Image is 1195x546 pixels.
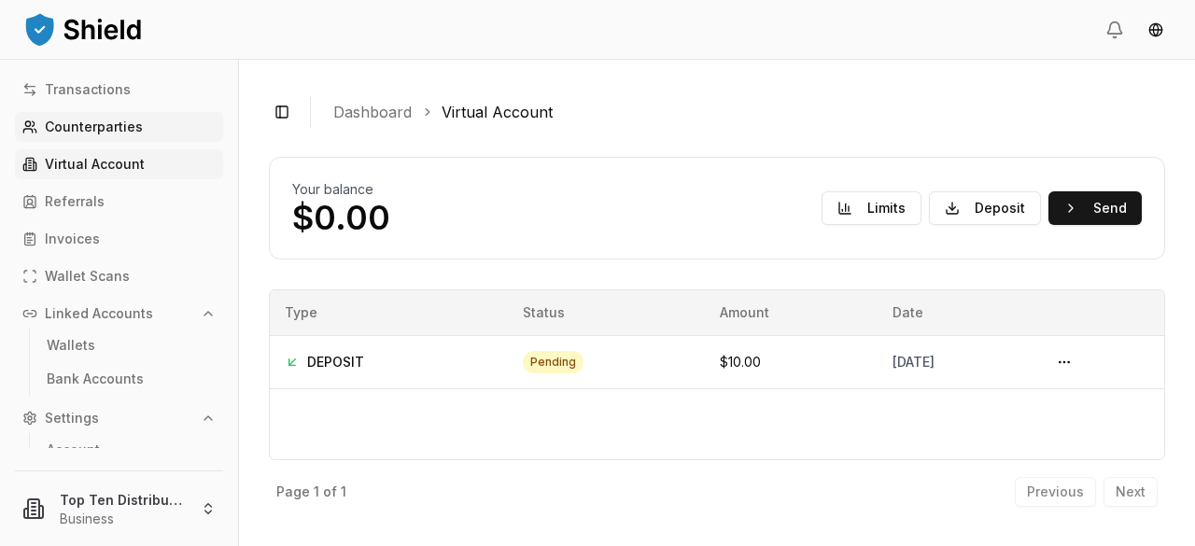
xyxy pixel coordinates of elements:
div: pending [523,351,583,373]
p: Wallet Scans [45,270,130,283]
button: Deposit [929,191,1041,225]
img: ShieldPay Logo [22,10,144,48]
p: $0.00 [292,199,390,236]
button: Linked Accounts [15,299,223,329]
a: Wallets [39,330,202,360]
p: Business [60,510,186,528]
a: Transactions [15,75,223,105]
a: Virtual Account [15,149,223,179]
div: [DATE] [893,353,1019,371]
th: Date [878,290,1034,335]
a: Account [39,435,202,465]
a: Wallet Scans [15,261,223,291]
a: Bank Accounts [39,364,202,394]
p: 1 [341,485,346,498]
p: Bank Accounts [47,372,144,385]
a: Dashboard [333,101,412,123]
nav: breadcrumb [333,101,1150,123]
p: Account [47,443,100,456]
p: Linked Accounts [45,307,153,320]
p: Transactions [45,83,131,96]
p: 1 [314,485,319,498]
th: Amount [705,290,878,335]
th: Type [270,290,508,335]
span: $10.00 [720,354,761,370]
a: Invoices [15,224,223,254]
th: Status [508,290,705,335]
p: of [323,485,337,498]
p: Invoices [45,232,100,245]
span: DEPOSIT [307,353,364,371]
button: Send [1048,191,1142,225]
p: Top Ten Distributor [60,490,186,510]
button: Limits [822,191,921,225]
p: Settings [45,412,99,425]
a: Virtual Account [442,101,553,123]
a: Counterparties [15,112,223,142]
h2: Your balance [292,180,390,199]
a: Referrals [15,187,223,217]
p: Virtual Account [45,158,145,171]
button: Top Ten DistributorBusiness [7,479,231,539]
button: Settings [15,403,223,433]
p: Counterparties [45,120,143,133]
p: Page [276,485,310,498]
p: Referrals [45,195,105,208]
p: Wallets [47,339,95,352]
